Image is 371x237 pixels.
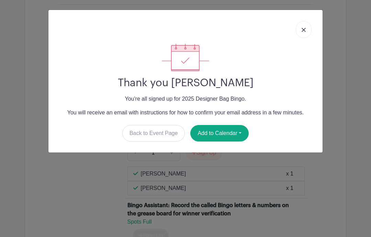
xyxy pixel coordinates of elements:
img: signup_complete-c468d5dda3e2740ee63a24cb0ba0d3ce5d8a4ecd24259e683200fb1569d990c8.svg [162,44,209,71]
p: You will receive an email with instructions for how to confirm your email address in a few minutes. [54,109,317,117]
a: Back to Event Page [122,125,185,142]
p: You're all signed up for 2025 Designer Bag Bingo. [54,95,317,103]
img: close_button-5f87c8562297e5c2d7936805f587ecaba9071eb48480494691a3f1689db116b3.svg [302,28,306,32]
button: Add to Calendar [190,125,249,142]
h2: Thank you [PERSON_NAME] [54,77,317,89]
